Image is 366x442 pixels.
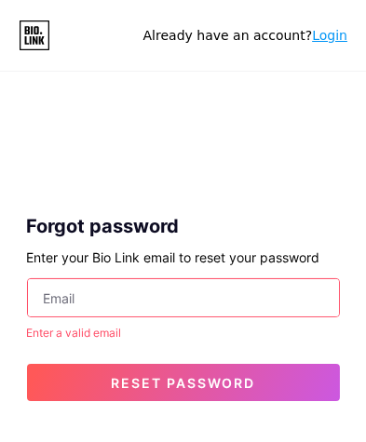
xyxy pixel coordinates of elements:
[27,364,340,401] button: Reset password
[27,212,340,240] div: Forgot password
[111,375,255,391] span: Reset password
[27,248,340,267] div: Enter your Bio Link email to reset your password
[143,26,347,46] div: Already have an account?
[312,28,347,43] a: Login
[28,279,339,316] input: Email
[27,325,340,342] div: Enter a valid email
